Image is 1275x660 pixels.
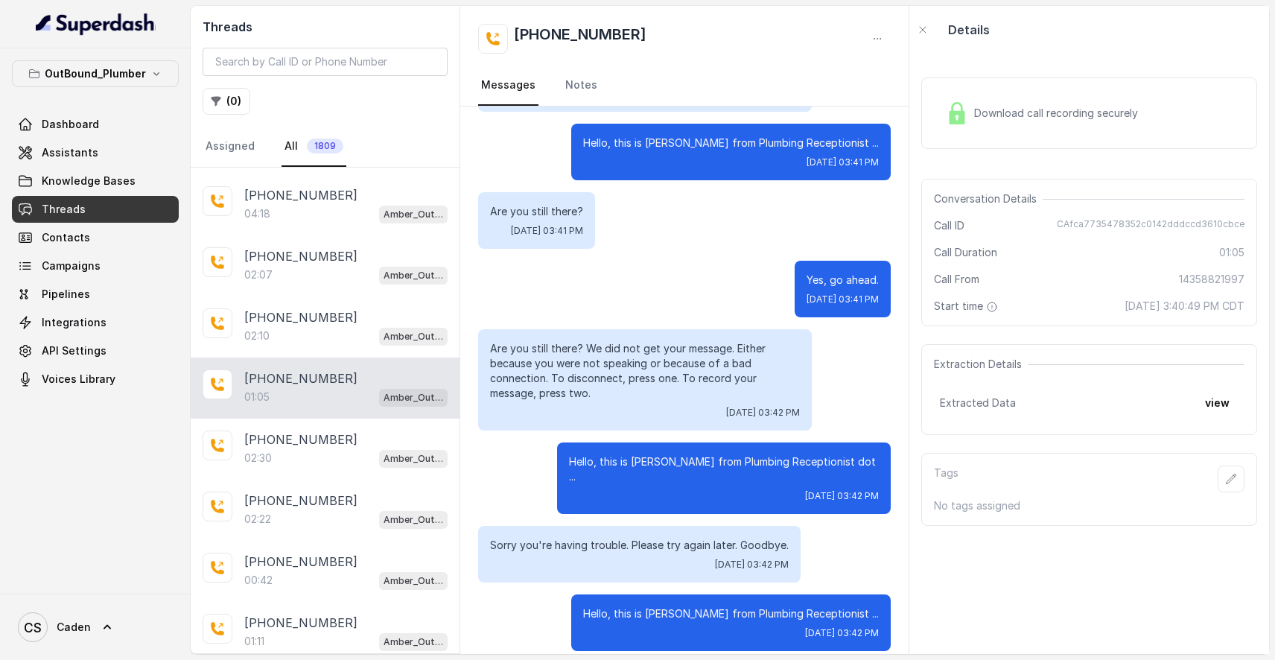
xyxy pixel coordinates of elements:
[490,204,583,219] p: Are you still there?
[12,224,179,251] a: Contacts
[244,512,271,527] p: 02:22
[478,66,891,106] nav: Tabs
[384,574,443,588] p: Amber_Outreach
[583,136,879,150] p: Hello, this is [PERSON_NAME] from Plumbing Receptionist ...
[244,369,357,387] p: [PHONE_NUMBER]
[36,12,156,36] img: light.svg
[203,88,250,115] button: (0)
[203,127,448,167] nav: Tabs
[384,451,443,466] p: Amber_Outreach
[42,145,98,160] span: Assistants
[934,357,1028,372] span: Extraction Details
[569,454,879,484] p: Hello, this is [PERSON_NAME] from Plumbing Receptionist dot ...
[726,407,800,419] span: [DATE] 03:42 PM
[1219,245,1244,260] span: 01:05
[12,111,179,138] a: Dashboard
[514,24,646,54] h2: [PHONE_NUMBER]
[42,258,101,273] span: Campaigns
[805,627,879,639] span: [DATE] 03:42 PM
[948,21,990,39] p: Details
[934,498,1244,513] p: No tags assigned
[384,390,443,405] p: Amber_Outreach
[12,337,179,364] a: API Settings
[12,253,179,279] a: Campaigns
[244,308,357,326] p: [PHONE_NUMBER]
[384,329,443,344] p: Amber_Outreach
[384,635,443,650] p: Amber_Outreach
[42,343,106,358] span: API Settings
[1196,390,1239,416] button: view
[244,431,357,448] p: [PHONE_NUMBER]
[934,245,997,260] span: Call Duration
[384,268,443,283] p: Amber_Outreach
[244,329,270,343] p: 02:10
[12,281,179,308] a: Pipelines
[42,230,90,245] span: Contacts
[12,196,179,223] a: Threads
[934,191,1043,206] span: Conversation Details
[12,168,179,194] a: Knowledge Bases
[42,174,136,188] span: Knowledge Bases
[42,287,90,302] span: Pipelines
[282,127,346,167] a: All1809
[244,573,273,588] p: 00:42
[511,225,583,237] span: [DATE] 03:41 PM
[1057,218,1244,233] span: CAfca7735478352c0142dddccd3610cbce
[203,127,258,167] a: Assigned
[1125,299,1244,314] span: [DATE] 3:40:49 PM CDT
[244,451,272,466] p: 02:30
[42,372,115,387] span: Voices Library
[203,48,448,76] input: Search by Call ID or Phone Number
[45,65,146,83] p: OutBound_Plumber
[12,309,179,336] a: Integrations
[974,106,1144,121] span: Download call recording securely
[203,18,448,36] h2: Threads
[562,66,600,106] a: Notes
[244,247,357,265] p: [PHONE_NUMBER]
[807,273,879,288] p: Yes, go ahead.
[934,272,979,287] span: Call From
[244,492,357,510] p: [PHONE_NUMBER]
[244,206,270,221] p: 04:18
[244,614,357,632] p: [PHONE_NUMBER]
[42,117,99,132] span: Dashboard
[934,466,958,492] p: Tags
[583,606,879,621] p: Hello, this is [PERSON_NAME] from Plumbing Receptionist ...
[805,490,879,502] span: [DATE] 03:42 PM
[244,390,270,404] p: 01:05
[490,341,800,401] p: Are you still there? We did not get your message. Either because you were not speaking or because...
[244,634,264,649] p: 01:11
[384,513,443,527] p: Amber_Outreach
[807,156,879,168] span: [DATE] 03:41 PM
[12,139,179,166] a: Assistants
[57,620,91,635] span: Caden
[307,139,343,153] span: 1809
[24,620,42,635] text: CS
[715,559,789,571] span: [DATE] 03:42 PM
[1179,272,1244,287] span: 14358821997
[946,102,968,124] img: Lock Icon
[244,553,357,571] p: [PHONE_NUMBER]
[934,299,1001,314] span: Start time
[12,366,179,393] a: Voices Library
[42,202,86,217] span: Threads
[42,315,106,330] span: Integrations
[490,538,789,553] p: Sorry you're having trouble. Please try again later. Goodbye.
[478,66,538,106] a: Messages
[384,207,443,222] p: Amber_Outreach
[244,186,357,204] p: [PHONE_NUMBER]
[807,293,879,305] span: [DATE] 03:41 PM
[940,396,1016,410] span: Extracted Data
[934,218,964,233] span: Call ID
[12,60,179,87] button: OutBound_Plumber
[12,606,179,648] a: Caden
[244,267,273,282] p: 02:07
